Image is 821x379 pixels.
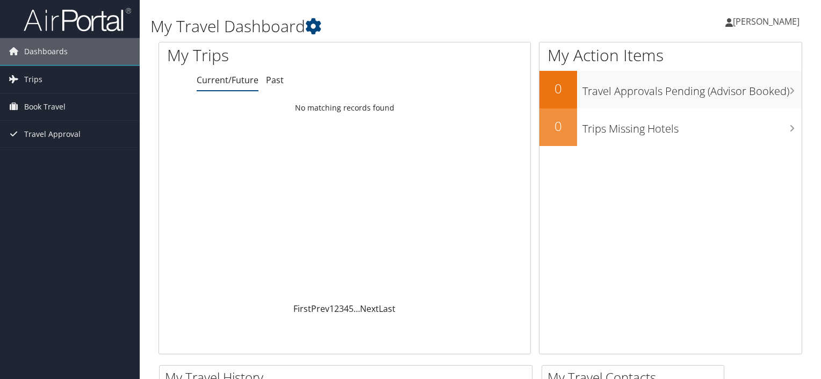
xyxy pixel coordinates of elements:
span: Trips [24,66,42,93]
a: [PERSON_NAME] [725,5,810,38]
h3: Trips Missing Hotels [582,116,802,136]
img: airportal-logo.png [24,7,131,32]
span: Travel Approval [24,121,81,148]
a: 0Travel Approvals Pending (Advisor Booked) [539,71,802,108]
a: 4 [344,303,349,315]
a: Past [266,74,284,86]
span: Dashboards [24,38,68,65]
a: 2 [334,303,339,315]
h1: My Trips [167,44,368,67]
span: … [354,303,360,315]
a: Prev [311,303,329,315]
a: 5 [349,303,354,315]
a: 3 [339,303,344,315]
h1: My Action Items [539,44,802,67]
span: [PERSON_NAME] [733,16,800,27]
span: Book Travel [24,93,66,120]
a: 0Trips Missing Hotels [539,108,802,146]
h2: 0 [539,79,577,98]
h1: My Travel Dashboard [150,15,590,38]
a: Next [360,303,379,315]
h2: 0 [539,117,577,135]
h3: Travel Approvals Pending (Advisor Booked) [582,78,802,99]
a: Last [379,303,395,315]
a: Current/Future [197,74,258,86]
td: No matching records found [159,98,530,118]
a: 1 [329,303,334,315]
a: First [293,303,311,315]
